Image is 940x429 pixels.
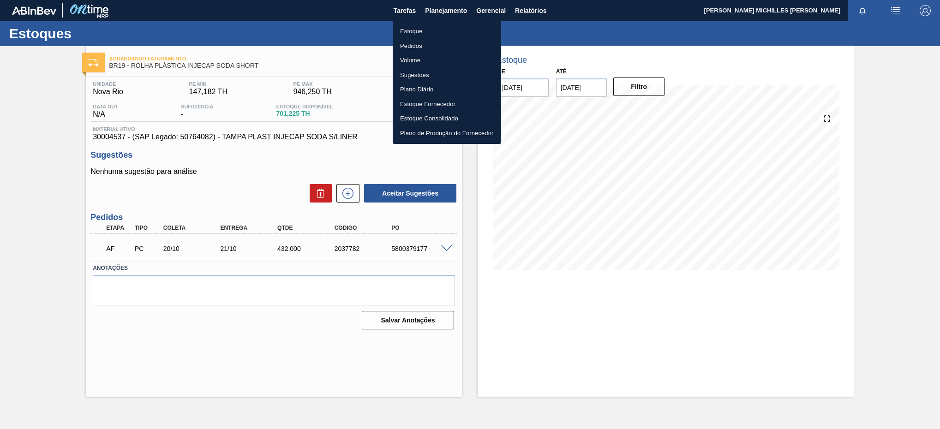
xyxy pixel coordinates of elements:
a: Estoque [393,24,501,39]
a: Plano Diário [393,82,501,97]
a: Pedidos [393,39,501,54]
a: Estoque Consolidado [393,111,501,126]
a: Sugestões [393,68,501,83]
a: Plano de Produção do Fornecedor [393,126,501,141]
a: Estoque Fornecedor [393,97,501,112]
a: Volume [393,53,501,68]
